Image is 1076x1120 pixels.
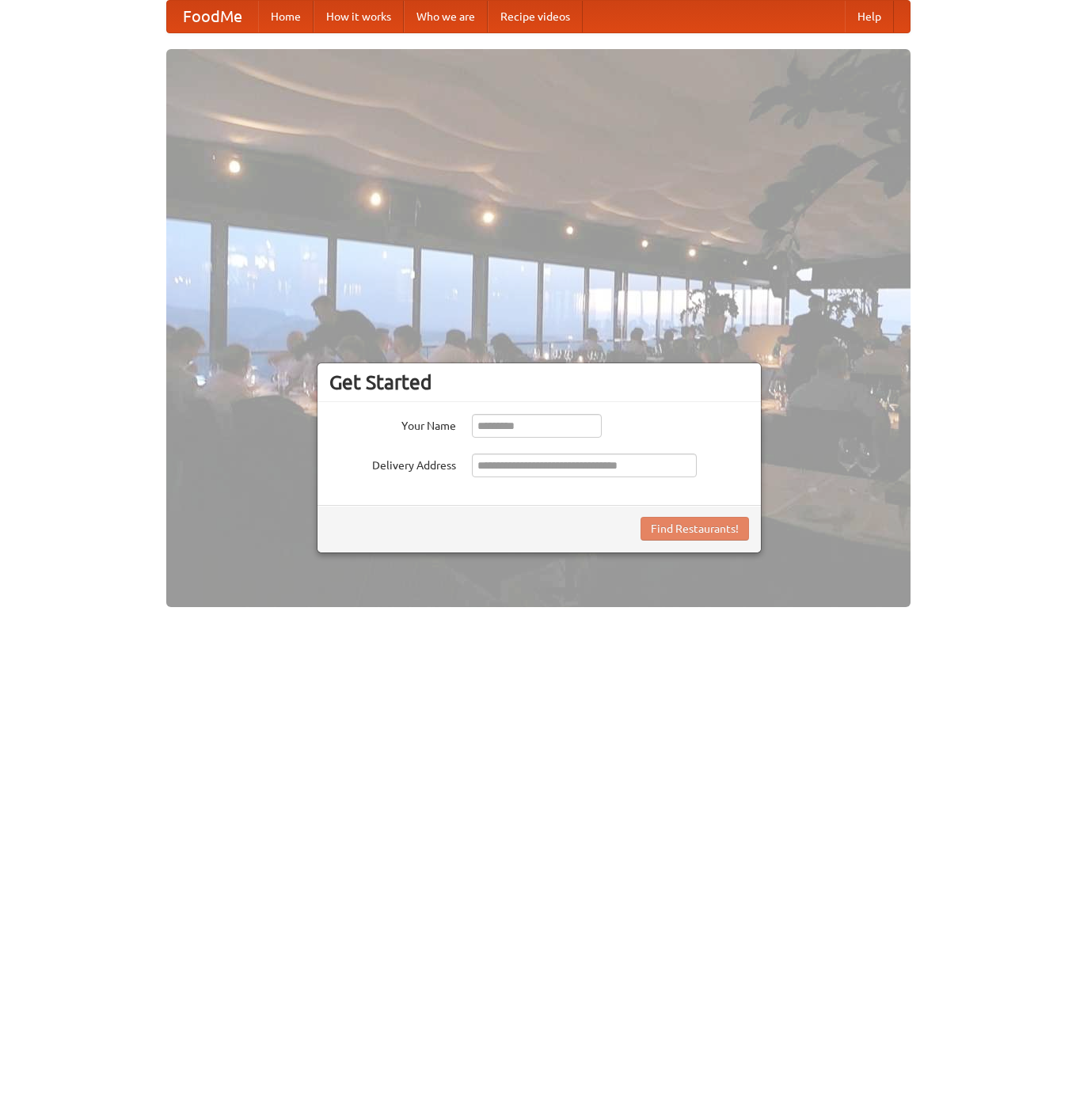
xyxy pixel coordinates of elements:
[845,1,894,32] a: Help
[641,517,749,541] button: Find Restaurants!
[167,1,258,32] a: FoodMe
[314,1,404,32] a: How it works
[329,370,749,394] h3: Get Started
[488,1,583,32] a: Recipe videos
[329,454,456,473] label: Delivery Address
[404,1,488,32] a: Who we are
[329,414,456,434] label: Your Name
[258,1,314,32] a: Home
